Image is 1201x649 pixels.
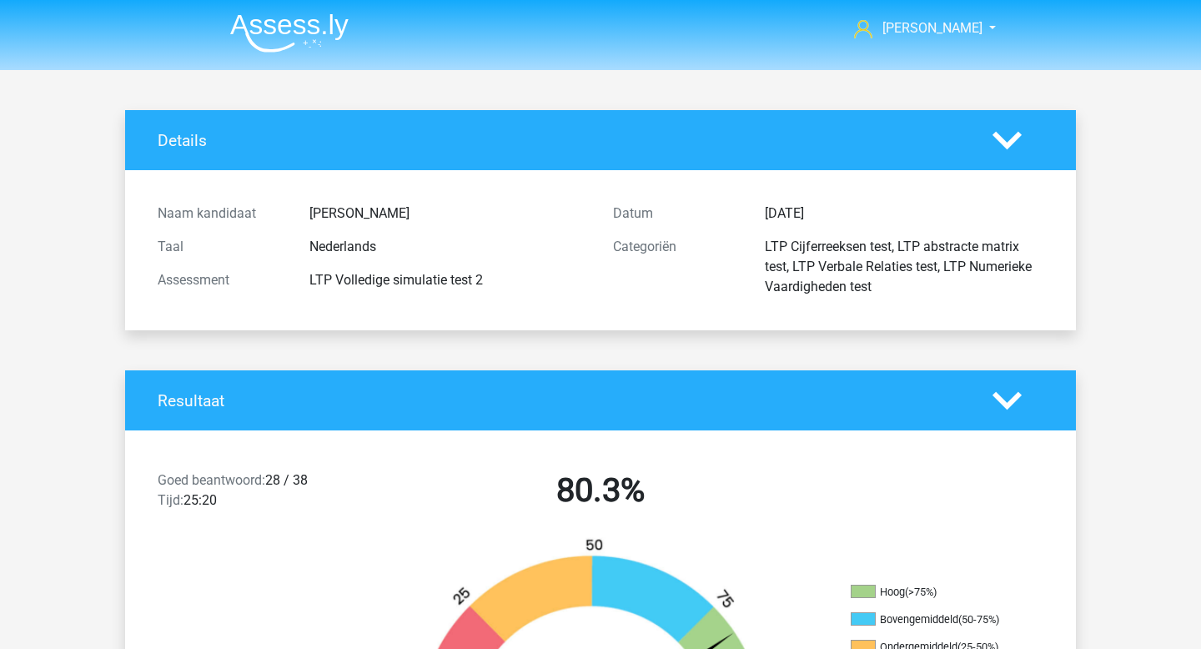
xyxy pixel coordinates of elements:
[158,492,183,508] span: Tijd:
[158,391,967,410] h4: Resultaat
[158,131,967,150] h4: Details
[158,472,265,488] span: Goed beantwoord:
[847,18,984,38] a: [PERSON_NAME]
[230,13,349,53] img: Assessly
[145,204,297,224] div: Naam kandidaat
[905,586,937,598] div: (>75%)
[851,612,1018,627] li: Bovengemiddeld
[851,585,1018,600] li: Hoog
[385,470,816,511] h2: 80.3%
[752,204,1056,224] div: [DATE]
[958,613,999,626] div: (50-75%)
[297,237,600,257] div: Nederlands
[145,470,373,517] div: 28 / 38 25:20
[600,237,752,297] div: Categoriën
[752,237,1056,297] div: LTP Cijferreeksen test, LTP abstracte matrix test, LTP Verbale Relaties test, LTP Numerieke Vaard...
[297,270,600,290] div: LTP Volledige simulatie test 2
[882,20,982,36] span: [PERSON_NAME]
[145,237,297,257] div: Taal
[600,204,752,224] div: Datum
[297,204,600,224] div: [PERSON_NAME]
[145,270,297,290] div: Assessment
